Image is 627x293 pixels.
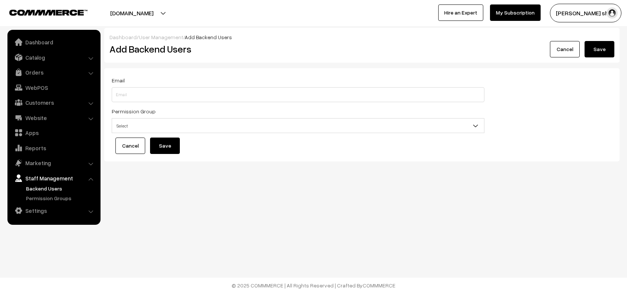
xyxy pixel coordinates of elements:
[112,118,484,133] span: Select
[9,10,87,15] img: COMMMERCE
[109,33,614,41] div: / /
[9,156,98,170] a: Marketing
[9,171,98,185] a: Staff Management
[550,4,621,22] button: [PERSON_NAME] sha…
[109,34,137,40] a: Dashboard
[112,76,125,84] label: Email
[139,34,183,40] a: User Management
[550,41,580,57] a: Cancel
[24,194,98,202] a: Permission Groups
[585,41,614,57] button: Save
[9,111,98,125] a: Website
[9,126,98,139] a: Apps
[9,35,98,49] a: Dashboard
[112,107,156,115] label: Permission Group
[150,138,180,154] button: Save
[115,138,145,154] a: Cancel
[84,4,179,22] button: [DOMAIN_NAME]
[9,7,74,16] a: COMMMERCE
[24,185,98,192] a: Backend Users
[490,4,541,21] a: My Subscription
[185,34,232,40] span: Add Backend Users
[112,87,484,102] input: Email
[109,43,356,55] h2: Add Backend Users
[363,282,395,289] a: COMMMERCE
[9,96,98,109] a: Customers
[9,141,98,155] a: Reports
[607,7,618,19] img: user
[9,81,98,94] a: WebPOS
[112,119,484,132] span: Select
[9,51,98,64] a: Catalog
[9,204,98,217] a: Settings
[438,4,483,21] a: Hire an Expert
[9,66,98,79] a: Orders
